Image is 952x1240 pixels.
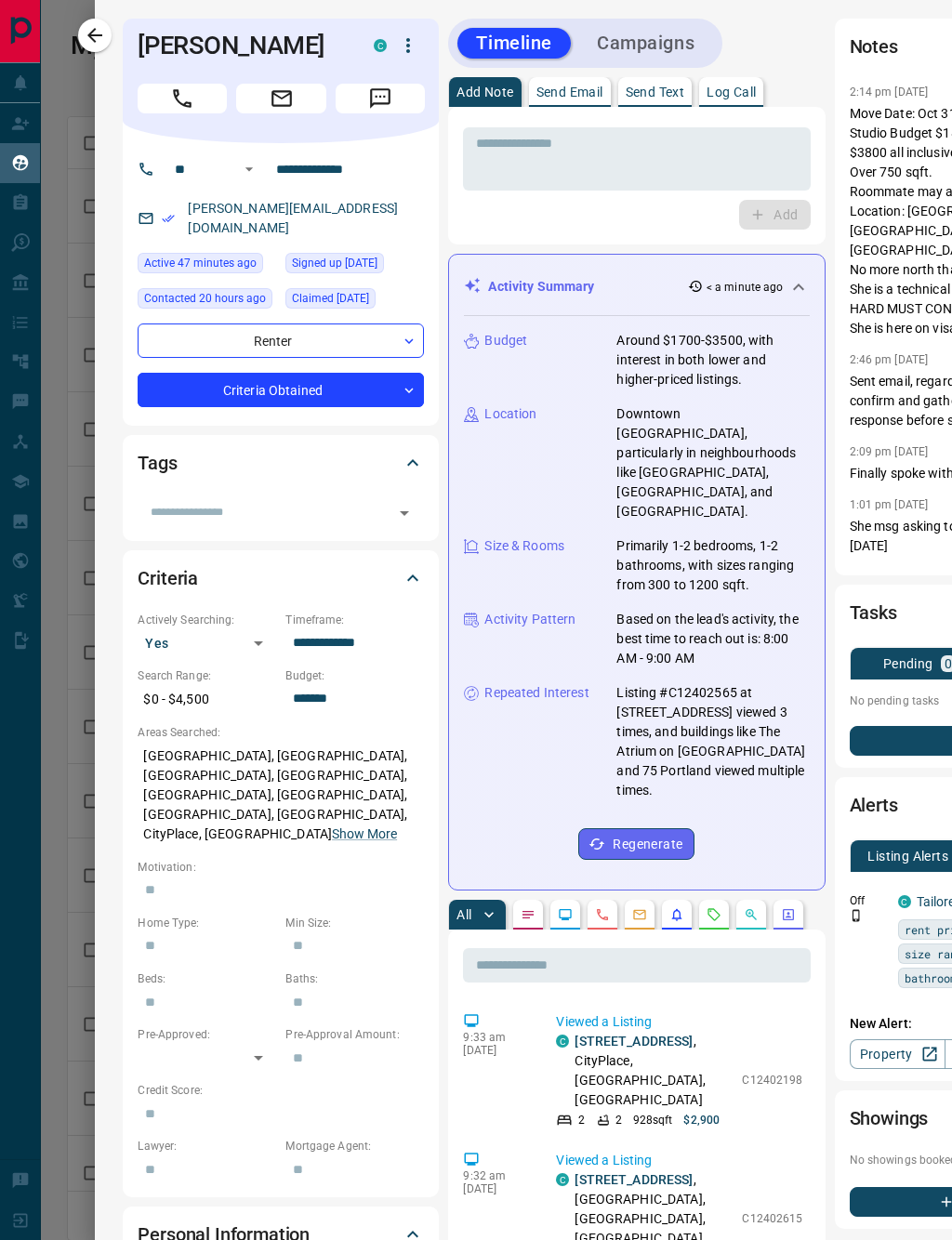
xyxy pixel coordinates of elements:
[484,536,564,556] p: Size & Rooms
[484,610,575,629] p: Activity Pattern
[138,253,276,279] div: Mon Sep 15 2025
[285,253,424,279] div: Wed May 31 2023
[632,907,647,922] svg: Emails
[138,288,276,314] div: Sun Sep 14 2025
[616,683,809,800] p: Listing #C12402565 at [STREET_ADDRESS] viewed 3 times, and buildings like The Atrium on [GEOGRAPH...
[138,667,276,684] p: Search Range:
[138,628,276,658] div: Yes
[578,1112,585,1128] p: 2
[488,277,594,297] p: Activity Summary
[463,1182,528,1195] p: [DATE]
[626,86,685,99] p: Send Text
[138,556,424,600] div: Criteria
[615,1112,622,1128] p: 2
[336,84,425,113] span: Message
[238,158,260,180] button: Open
[285,667,424,684] p: Budget:
[138,84,227,113] span: Call
[683,1112,720,1128] p: $2,900
[144,254,257,272] span: Active 47 minutes ago
[669,907,684,922] svg: Listing Alerts
[898,895,911,908] div: condos.ca
[575,1034,693,1049] a: [STREET_ADDRESS]
[850,1039,945,1069] a: Property
[292,289,369,308] span: Claimed [DATE]
[463,1031,528,1044] p: 9:33 am
[578,828,694,860] button: Regenerate
[463,1044,528,1057] p: [DATE]
[633,1112,673,1128] p: 928 sqft
[850,598,897,627] h2: Tasks
[556,1151,802,1170] p: Viewed a Listing
[575,1172,693,1187] a: [STREET_ADDRESS]
[556,1012,802,1032] p: Viewed a Listing
[707,907,721,922] svg: Requests
[456,908,471,921] p: All
[742,1072,802,1088] p: C12402198
[595,907,610,922] svg: Calls
[463,1169,528,1182] p: 9:32 am
[138,1082,424,1099] p: Credit Score:
[457,28,571,59] button: Timeline
[781,907,796,922] svg: Agent Actions
[850,909,863,922] svg: Push Notification Only
[464,270,809,304] div: Activity Summary< a minute ago
[742,1210,802,1227] p: C12402615
[391,500,417,526] button: Open
[285,915,424,931] p: Min Size:
[138,1138,276,1154] p: Lawyer:
[138,373,424,407] div: Criteria Obtained
[138,970,276,987] p: Beds:
[138,684,276,715] p: $0 - $4,500
[285,288,424,314] div: Tue Sep 09 2025
[138,31,346,60] h1: [PERSON_NAME]
[138,612,276,628] p: Actively Searching:
[556,1173,569,1186] div: condos.ca
[138,741,424,850] p: [GEOGRAPHIC_DATA], [GEOGRAPHIC_DATA], [GEOGRAPHIC_DATA], [GEOGRAPHIC_DATA], [GEOGRAPHIC_DATA], [G...
[456,86,513,99] p: Add Note
[575,1032,733,1110] p: , CityPlace, [GEOGRAPHIC_DATA], [GEOGRAPHIC_DATA]
[484,331,527,350] p: Budget
[850,86,929,99] p: 2:14 pm [DATE]
[558,907,573,922] svg: Lead Browsing Activity
[138,441,424,485] div: Tags
[138,448,177,478] h2: Tags
[616,536,809,595] p: Primarily 1-2 bedrooms, 1-2 bathrooms, with sizes ranging from 300 to 1200 sqft.
[883,657,933,670] p: Pending
[850,892,887,909] p: Off
[850,445,929,458] p: 2:09 pm [DATE]
[850,498,929,511] p: 1:01 pm [DATE]
[138,563,198,593] h2: Criteria
[578,28,713,59] button: Campaigns
[707,86,756,99] p: Log Call
[138,724,424,741] p: Areas Searched:
[374,39,387,52] div: condos.ca
[162,212,175,225] svg: Email Verified
[616,331,809,389] p: Around $1700-$3500, with interest in both lower and higher-priced listings.
[850,790,898,820] h2: Alerts
[484,404,536,424] p: Location
[850,353,929,366] p: 2:46 pm [DATE]
[285,1138,424,1154] p: Mortgage Agent:
[138,323,424,358] div: Renter
[332,824,397,844] button: Show More
[292,254,377,272] span: Signed up [DATE]
[236,84,325,113] span: Email
[867,850,948,863] p: Listing Alerts
[616,610,809,668] p: Based on the lead's activity, the best time to reach out is: 8:00 AM - 9:00 AM
[850,1103,929,1133] h2: Showings
[945,657,952,670] p: 0
[285,1026,424,1043] p: Pre-Approval Amount:
[484,683,588,703] p: Repeated Interest
[616,404,809,521] p: Downtown [GEOGRAPHIC_DATA], particularly in neighbourhoods like [GEOGRAPHIC_DATA], [GEOGRAPHIC_DA...
[521,907,535,922] svg: Notes
[138,915,276,931] p: Home Type:
[707,279,784,296] p: < a minute ago
[285,970,424,987] p: Baths:
[144,289,266,308] span: Contacted 20 hours ago
[138,859,424,876] p: Motivation:
[556,1035,569,1048] div: condos.ca
[744,907,759,922] svg: Opportunities
[850,32,898,61] h2: Notes
[536,86,603,99] p: Send Email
